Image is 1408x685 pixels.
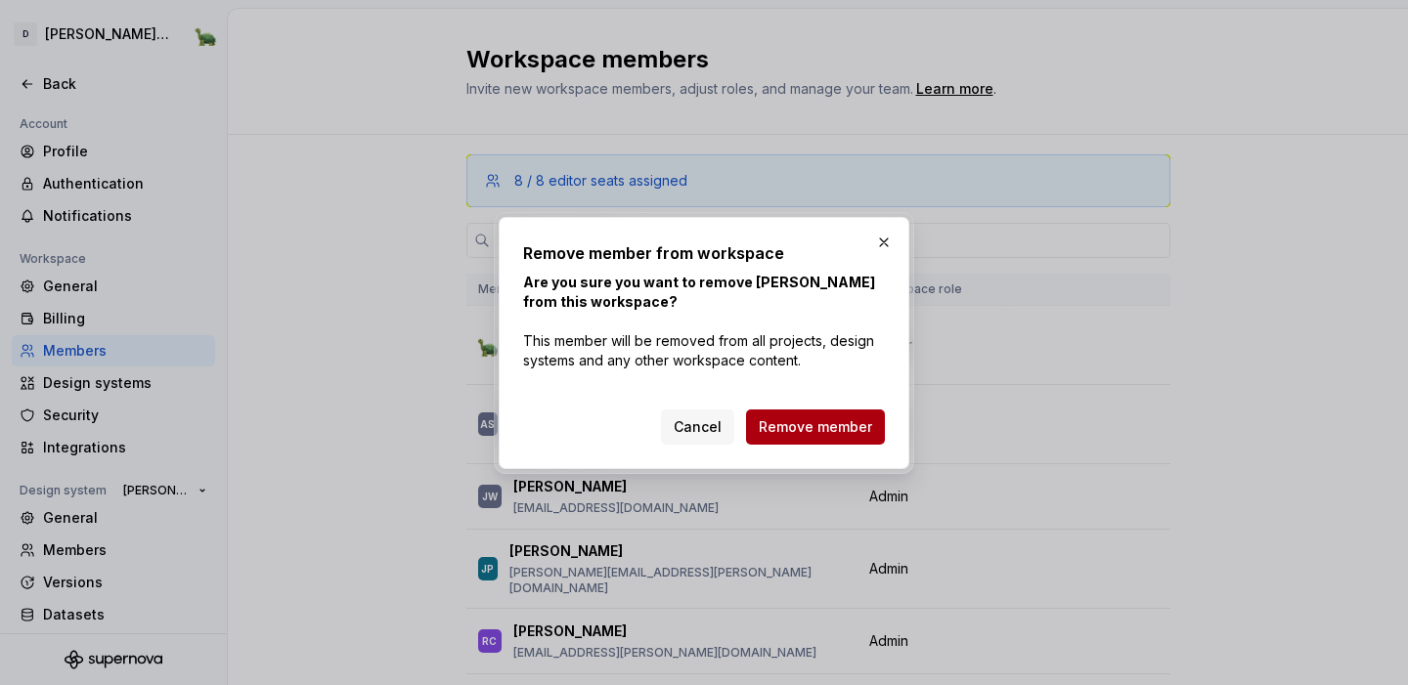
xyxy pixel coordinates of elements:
[746,409,885,445] button: Remove member
[523,241,885,265] h2: Remove member from workspace
[674,417,722,437] span: Cancel
[523,274,875,310] b: Are you sure you want to remove [PERSON_NAME] from this workspace?
[661,409,734,445] button: Cancel
[523,273,885,370] p: This member will be removed from all projects, design systems and any other workspace content.
[759,417,872,437] span: Remove member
